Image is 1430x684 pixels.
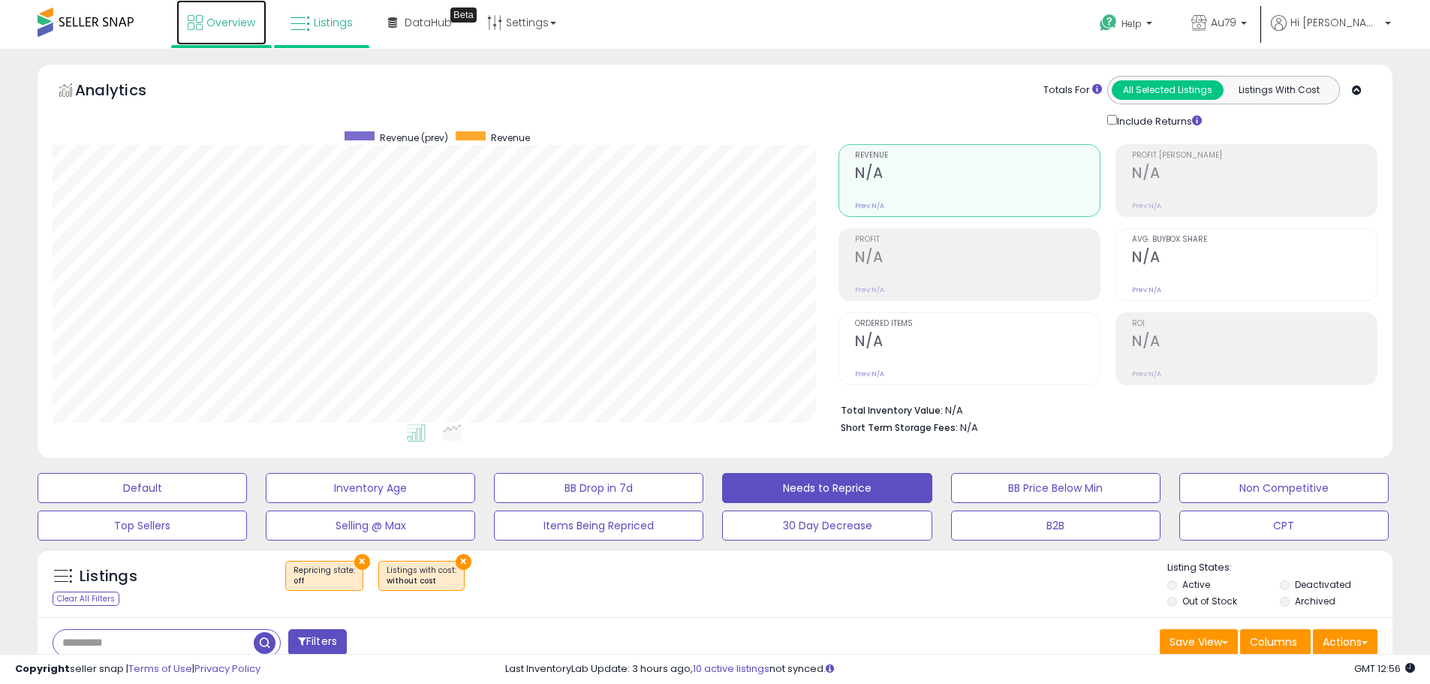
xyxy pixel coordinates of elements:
[841,421,958,434] b: Short Term Storage Fees:
[1167,561,1392,575] p: Listing States:
[855,164,1100,185] h2: N/A
[314,15,353,30] span: Listings
[855,285,884,294] small: Prev: N/A
[951,473,1161,503] button: BB Price Below Min
[1240,629,1311,655] button: Columns
[405,15,452,30] span: DataHub
[1290,15,1380,30] span: Hi [PERSON_NAME]
[855,201,884,210] small: Prev: N/A
[1250,634,1297,649] span: Columns
[1112,80,1224,100] button: All Selected Listings
[456,554,471,570] button: ×
[294,576,355,586] div: off
[1271,15,1391,49] a: Hi [PERSON_NAME]
[855,249,1100,269] h2: N/A
[387,576,456,586] div: without cost
[1132,369,1161,378] small: Prev: N/A
[38,473,247,503] button: Default
[1043,83,1102,98] div: Totals For
[841,404,943,417] b: Total Inventory Value:
[1295,595,1335,607] label: Archived
[1223,80,1335,100] button: Listings With Cost
[294,565,355,587] span: Repricing state :
[387,565,456,587] span: Listings with cost :
[855,369,884,378] small: Prev: N/A
[288,629,347,655] button: Filters
[53,592,119,606] div: Clear All Filters
[1132,333,1377,353] h2: N/A
[1121,17,1142,30] span: Help
[75,80,176,104] h5: Analytics
[15,662,260,676] div: seller snap | |
[960,420,978,435] span: N/A
[206,15,255,30] span: Overview
[1132,285,1161,294] small: Prev: N/A
[1313,629,1377,655] button: Actions
[15,661,70,676] strong: Copyright
[380,131,448,144] span: Revenue (prev)
[1211,15,1236,30] span: Au79
[1132,201,1161,210] small: Prev: N/A
[722,473,932,503] button: Needs to Reprice
[1354,661,1415,676] span: 2025-10-9 12:56 GMT
[1088,2,1167,49] a: Help
[841,400,1366,418] li: N/A
[1179,473,1389,503] button: Non Competitive
[194,661,260,676] a: Privacy Policy
[1132,236,1377,244] span: Avg. Buybox Share
[693,661,769,676] a: 10 active listings
[855,152,1100,160] span: Revenue
[1132,320,1377,328] span: ROI
[505,662,1415,676] div: Last InventoryLab Update: 3 hours ago, not synced.
[491,131,530,144] span: Revenue
[450,8,477,23] div: Tooltip anchor
[266,511,475,541] button: Selling @ Max
[1132,152,1377,160] span: Profit [PERSON_NAME]
[494,511,703,541] button: Items Being Repriced
[855,236,1100,244] span: Profit
[855,333,1100,353] h2: N/A
[128,661,192,676] a: Terms of Use
[1132,164,1377,185] h2: N/A
[722,511,932,541] button: 30 Day Decrease
[494,473,703,503] button: BB Drop in 7d
[1099,14,1118,32] i: Get Help
[1182,578,1210,591] label: Active
[266,473,475,503] button: Inventory Age
[855,320,1100,328] span: Ordered Items
[1160,629,1238,655] button: Save View
[1096,112,1220,129] div: Include Returns
[1132,249,1377,269] h2: N/A
[80,566,137,587] h5: Listings
[951,511,1161,541] button: B2B
[1295,578,1351,591] label: Deactivated
[1182,595,1237,607] label: Out of Stock
[1179,511,1389,541] button: CPT
[38,511,247,541] button: Top Sellers
[354,554,370,570] button: ×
